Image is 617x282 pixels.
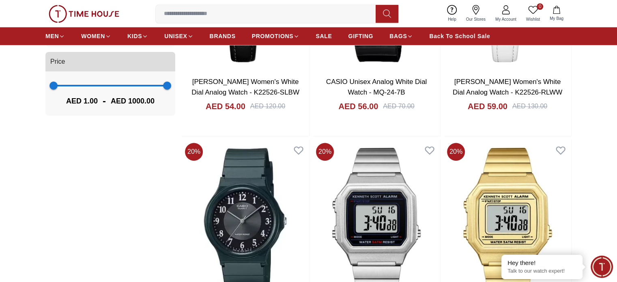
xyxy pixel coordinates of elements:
a: WOMEN [81,29,111,43]
span: SALE [316,32,332,40]
a: Back To School Sale [429,29,490,43]
span: BRANDS [210,32,236,40]
span: - [98,95,111,108]
div: AED 70.00 [383,101,414,111]
a: BAGS [389,29,413,43]
div: Hey there! [507,259,576,267]
span: 20 % [447,143,465,161]
span: WOMEN [81,32,105,40]
p: Talk to our watch expert! [507,268,576,275]
h4: AED 59.00 [468,101,507,112]
span: UNISEX [164,32,187,40]
a: Help [443,3,461,24]
a: GIFTING [348,29,373,43]
span: Back To School Sale [429,32,490,40]
a: CASIO Unisex Analog White Dial Watch - MQ-24-7B [326,78,427,96]
a: Our Stores [461,3,490,24]
h4: AED 56.00 [338,101,378,112]
span: KIDS [127,32,142,40]
div: AED 130.00 [512,101,547,111]
a: KIDS [127,29,148,43]
img: ... [49,5,119,23]
span: 0 [537,3,543,10]
a: PROMOTIONS [252,29,300,43]
span: My Account [492,16,520,22]
span: AED 1000.00 [111,95,155,107]
div: Chat Widget [591,256,613,278]
a: [PERSON_NAME] Women's White Dial Analog Watch - K22526-SLBW [191,78,299,96]
a: BRANDS [210,29,236,43]
div: AED 120.00 [250,101,285,111]
span: GIFTING [348,32,373,40]
span: PROMOTIONS [252,32,294,40]
span: MEN [45,32,59,40]
a: [PERSON_NAME] Women's White Dial Analog Watch - K22526-RLWW [453,78,562,96]
button: Price [45,52,175,71]
span: BAGS [389,32,407,40]
span: Help [445,16,460,22]
span: 20 % [316,143,334,161]
h4: AED 54.00 [206,101,245,112]
span: Our Stores [463,16,489,22]
a: UNISEX [164,29,193,43]
span: Price [50,57,65,67]
a: SALE [316,29,332,43]
span: Wishlist [523,16,543,22]
a: 0Wishlist [521,3,545,24]
a: MEN [45,29,65,43]
span: 20 % [185,143,203,161]
span: My Bag [546,15,567,22]
span: AED 1.00 [66,95,98,107]
button: My Bag [545,4,568,23]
